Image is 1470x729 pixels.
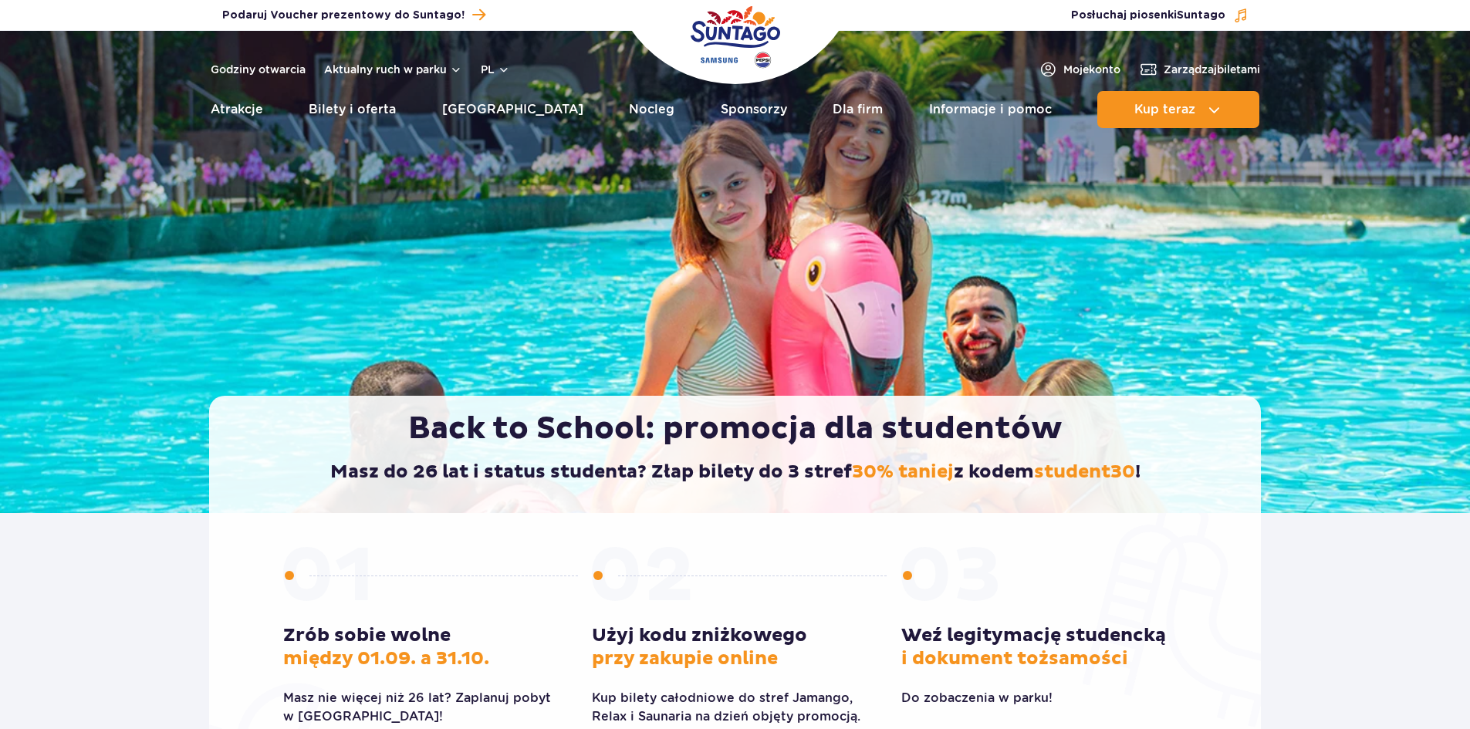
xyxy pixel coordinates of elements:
h2: Masz do 26 lat i status studenta? Złap bilety do 3 stref z kodem ! [242,461,1228,484]
p: Do zobaczenia w parku! [901,689,1187,707]
a: Mojekonto [1039,60,1120,79]
span: między 01.09. a 31.10. [283,647,489,670]
span: Posłuchaj piosenki [1071,8,1225,23]
h1: Back to School: promocja dla studentów [242,410,1228,448]
span: Podaruj Voucher prezentowy do Suntago! [222,8,465,23]
button: Posłuchaj piosenkiSuntago [1071,8,1249,23]
span: i dokument tożsamości [901,647,1128,670]
a: Dla firm [833,91,883,128]
span: Zarządzaj biletami [1164,62,1260,77]
a: Zarządzajbiletami [1139,60,1260,79]
p: Masz nie więcej niż 26 lat? Zaplanuj pobyt w [GEOGRAPHIC_DATA]! [283,689,569,726]
a: Podaruj Voucher prezentowy do Suntago! [222,5,485,25]
a: [GEOGRAPHIC_DATA] [442,91,583,128]
span: student30 [1034,461,1135,484]
span: Suntago [1177,10,1225,21]
h3: Weź legitymację studencką [901,624,1187,670]
span: Moje konto [1063,62,1120,77]
span: 30% taniej [852,461,954,484]
a: Informacje i pomoc [929,91,1052,128]
h3: Zrób sobie wolne [283,624,569,670]
a: Sponsorzy [721,91,787,128]
button: pl [481,62,510,77]
a: Nocleg [629,91,674,128]
a: Godziny otwarcia [211,62,306,77]
h3: Użyj kodu zniżkowego [592,624,877,670]
button: Aktualny ruch w parku [324,63,462,76]
a: Atrakcje [211,91,263,128]
button: Kup teraz [1097,91,1259,128]
a: Bilety i oferta [309,91,396,128]
span: Kup teraz [1134,103,1195,116]
span: przy zakupie online [592,647,778,670]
